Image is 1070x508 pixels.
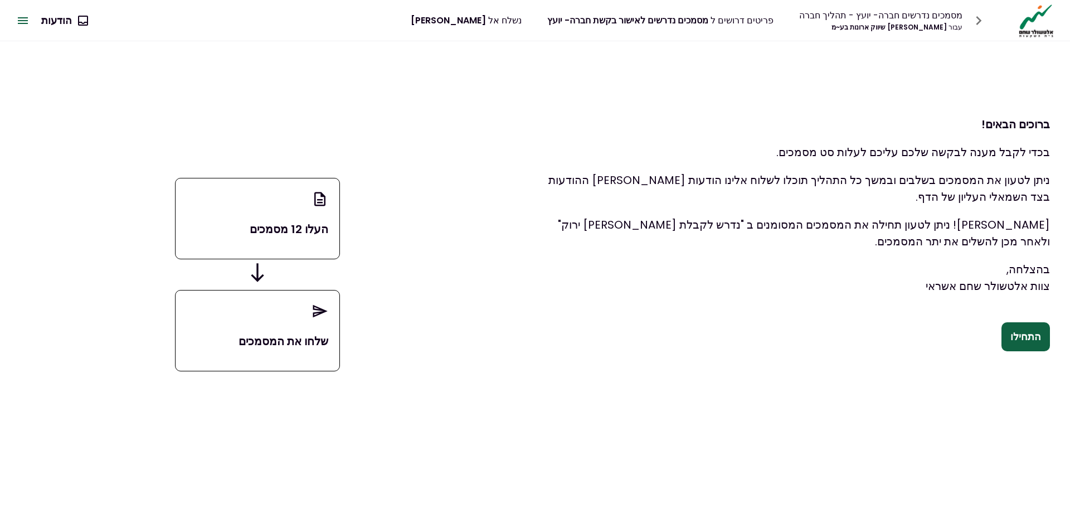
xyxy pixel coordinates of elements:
button: הודעות [32,6,96,35]
p: בהצלחה, צוות אלטשולר שחם אשראי [535,261,1050,294]
div: [PERSON_NAME] שיווק ארונות בע~מ [799,22,962,32]
p: ניתן לטעון את המסמכים בשלבים ובמשך כל התהליך תוכלו לשלוח אלינו הודעות [PERSON_NAME] ההודעות בצד ה... [535,172,1050,205]
p: בכדי לקבל מענה לבקשה שלכם עליכם לעלות סט מסמכים. [535,144,1050,161]
p: שלחו את המסמכים [187,333,328,350]
div: נשלח אל [411,13,522,27]
span: [PERSON_NAME] [411,14,486,27]
button: התחילו [1001,322,1050,351]
span: עבור [949,22,962,32]
div: פריטים דרושים ל [547,13,774,27]
p: העלו 12 מסמכים [187,221,328,238]
p: [PERSON_NAME]! ניתן לטעון תחילה את המסמכים המסומנים ב "נדרש לקבלת [PERSON_NAME] ירוק" ולאחר מכן ל... [535,216,1050,250]
div: מסמכים נדרשים חברה- יועץ - תהליך חברה [799,8,962,22]
strong: ברוכים הבאים! [981,117,1050,132]
img: Logo [1016,3,1057,38]
span: מסמכים נדרשים לאישור בקשת חברה- יועץ [547,14,708,27]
